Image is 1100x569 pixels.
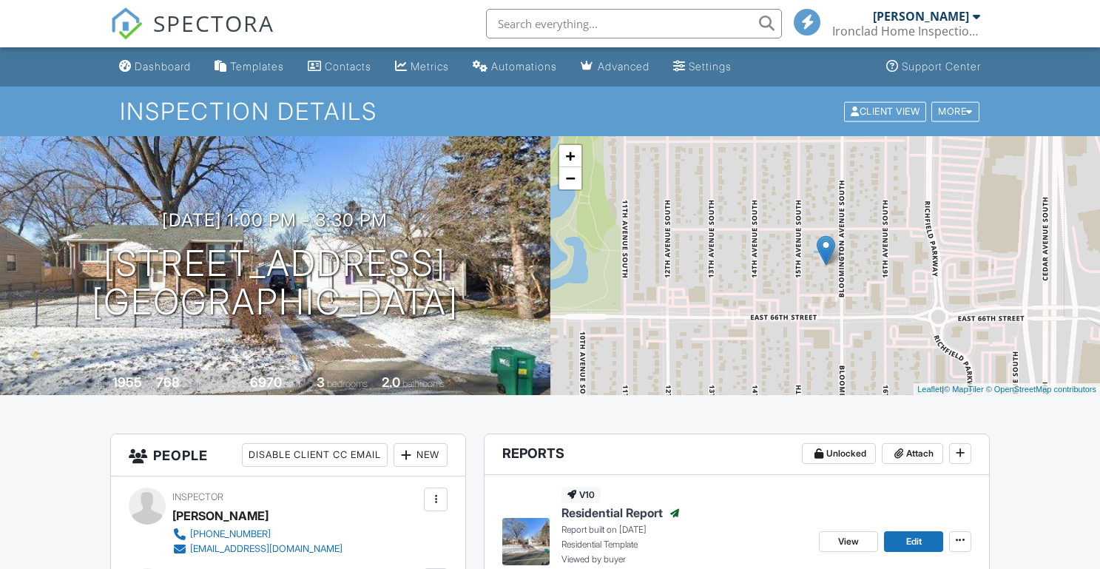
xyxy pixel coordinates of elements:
a: Support Center [880,53,987,81]
a: Client View [843,105,930,116]
span: sq. ft. [182,378,203,389]
div: [PERSON_NAME] [172,505,269,527]
a: Advanced [575,53,655,81]
h3: [DATE] 1:00 pm - 3:30 pm [162,210,388,230]
h3: People [111,434,466,477]
a: Leaflet [917,385,942,394]
span: Built [94,378,110,389]
div: Settings [689,60,732,73]
span: sq.ft. [284,378,303,389]
div: 3 [317,374,325,390]
div: [EMAIL_ADDRESS][DOMAIN_NAME] [190,543,343,555]
a: Settings [667,53,738,81]
div: Disable Client CC Email [242,443,388,467]
input: Search everything... [486,9,782,38]
a: Zoom out [559,167,581,189]
div: New [394,443,448,467]
a: Templates [209,53,290,81]
a: Zoom in [559,145,581,167]
div: Automations [491,60,557,73]
span: bathrooms [402,378,445,389]
span: Inspector [172,491,223,502]
div: Support Center [902,60,981,73]
h1: Inspection Details [120,98,981,124]
div: Ironclad Home Inspections [832,24,980,38]
div: Client View [844,101,926,121]
div: Advanced [598,60,649,73]
div: Metrics [411,60,449,73]
span: Lot Size [217,378,248,389]
a: SPECTORA [110,20,274,51]
a: Automations (Basic) [467,53,563,81]
div: 1955 [112,374,142,390]
a: Contacts [302,53,377,81]
img: The Best Home Inspection Software - Spectora [110,7,143,40]
div: [PHONE_NUMBER] [190,528,271,540]
a: [EMAIL_ADDRESS][DOMAIN_NAME] [172,542,343,556]
h1: [STREET_ADDRESS] [GEOGRAPHIC_DATA] [92,244,459,323]
span: SPECTORA [153,7,274,38]
a: © MapTiler [944,385,984,394]
div: 6970 [250,374,282,390]
a: Dashboard [113,53,197,81]
div: 768 [156,374,180,390]
div: Contacts [325,60,371,73]
span: bedrooms [327,378,368,389]
div: | [914,383,1100,396]
div: Dashboard [135,60,191,73]
div: Templates [230,60,284,73]
a: [PHONE_NUMBER] [172,527,343,542]
a: © OpenStreetMap contributors [986,385,1096,394]
div: More [931,101,979,121]
div: 2.0 [382,374,400,390]
a: Metrics [389,53,455,81]
div: [PERSON_NAME] [873,9,969,24]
